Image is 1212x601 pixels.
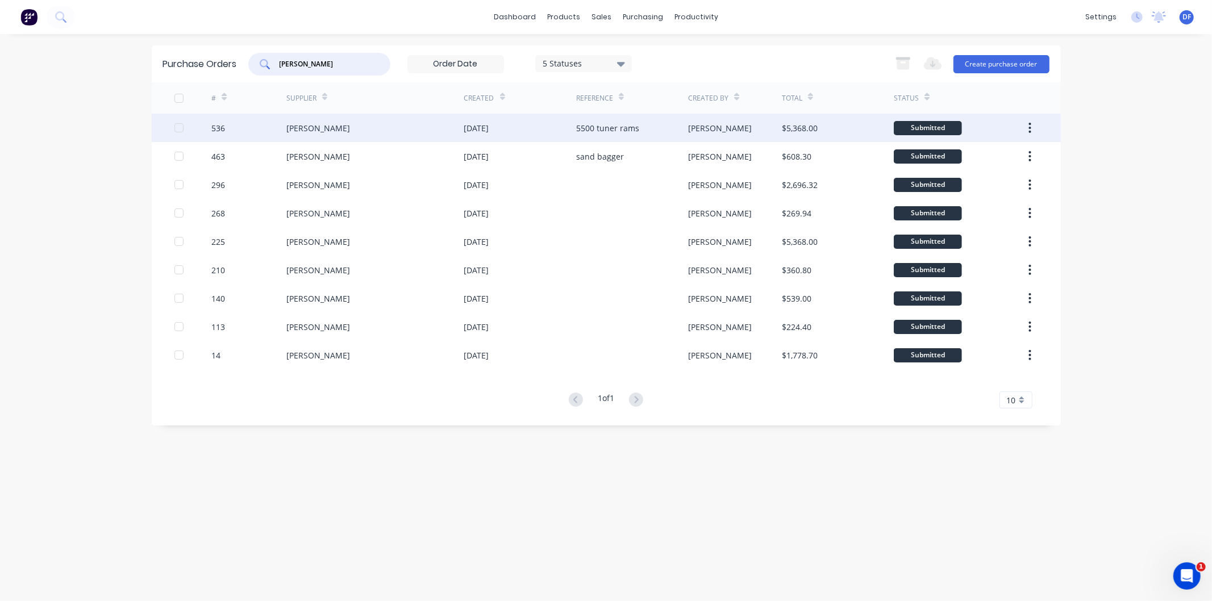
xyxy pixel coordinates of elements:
[286,236,350,248] div: [PERSON_NAME]
[576,122,639,134] div: 5500 tuner rams
[576,93,613,103] div: Reference
[688,207,752,219] div: [PERSON_NAME]
[286,151,350,162] div: [PERSON_NAME]
[782,151,811,162] div: $608.30
[782,264,811,276] div: $360.80
[20,9,38,26] img: Factory
[586,9,617,26] div: sales
[211,349,220,361] div: 14
[688,349,752,361] div: [PERSON_NAME]
[286,321,350,333] div: [PERSON_NAME]
[894,206,962,220] div: Submitted
[464,179,489,191] div: [DATE]
[688,179,752,191] div: [PERSON_NAME]
[464,321,489,333] div: [DATE]
[163,57,237,71] div: Purchase Orders
[782,207,811,219] div: $269.94
[488,9,542,26] a: dashboard
[211,207,225,219] div: 268
[278,59,373,70] input: Search purchase orders...
[782,122,818,134] div: $5,368.00
[286,93,316,103] div: Supplier
[894,320,962,334] div: Submitted
[598,392,614,408] div: 1 of 1
[1197,562,1206,571] span: 1
[211,151,225,162] div: 463
[211,236,225,248] div: 225
[464,93,494,103] div: Created
[464,264,489,276] div: [DATE]
[464,293,489,304] div: [DATE]
[688,122,752,134] div: [PERSON_NAME]
[782,293,811,304] div: $539.00
[211,321,225,333] div: 113
[286,349,350,361] div: [PERSON_NAME]
[542,9,586,26] div: products
[894,149,962,164] div: Submitted
[782,93,802,103] div: Total
[211,93,216,103] div: #
[286,293,350,304] div: [PERSON_NAME]
[894,93,919,103] div: Status
[211,179,225,191] div: 296
[894,178,962,192] div: Submitted
[464,151,489,162] div: [DATE]
[617,9,669,26] div: purchasing
[211,122,225,134] div: 536
[782,179,818,191] div: $2,696.32
[286,179,350,191] div: [PERSON_NAME]
[464,349,489,361] div: [DATE]
[286,264,350,276] div: [PERSON_NAME]
[464,122,489,134] div: [DATE]
[1182,12,1191,22] span: DF
[286,122,350,134] div: [PERSON_NAME]
[782,321,811,333] div: $224.40
[894,348,962,362] div: Submitted
[408,56,503,73] input: Order Date
[286,207,350,219] div: [PERSON_NAME]
[688,151,752,162] div: [PERSON_NAME]
[688,321,752,333] div: [PERSON_NAME]
[953,55,1049,73] button: Create purchase order
[669,9,724,26] div: productivity
[1007,394,1016,406] span: 10
[688,293,752,304] div: [PERSON_NAME]
[464,236,489,248] div: [DATE]
[1080,9,1122,26] div: settings
[688,93,728,103] div: Created By
[211,293,225,304] div: 140
[782,236,818,248] div: $5,368.00
[894,235,962,249] div: Submitted
[543,57,624,69] div: 5 Statuses
[1173,562,1201,590] iframe: Intercom live chat
[688,264,752,276] div: [PERSON_NAME]
[688,236,752,248] div: [PERSON_NAME]
[894,263,962,277] div: Submitted
[464,207,489,219] div: [DATE]
[782,349,818,361] div: $1,778.70
[576,151,624,162] div: sand bagger
[894,121,962,135] div: Submitted
[894,291,962,306] div: Submitted
[211,264,225,276] div: 210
